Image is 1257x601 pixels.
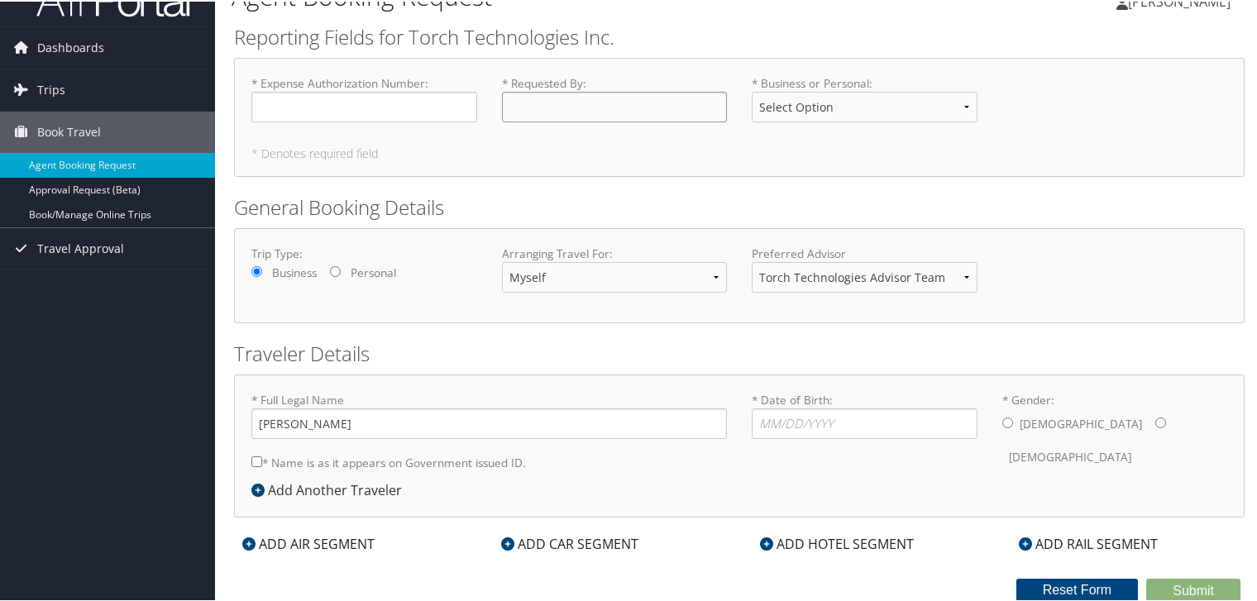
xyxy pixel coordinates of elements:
span: Dashboards [37,26,104,67]
span: Book Travel [37,110,101,151]
label: [DEMOGRAPHIC_DATA] [1009,440,1131,471]
label: Arranging Travel For: [502,244,728,260]
div: ADD RAIL SEGMENT [1011,532,1166,552]
label: * Date of Birth: [752,390,977,437]
label: Business [272,263,317,279]
input: * Gender:[DEMOGRAPHIC_DATA][DEMOGRAPHIC_DATA] [1155,416,1166,427]
label: Personal [351,263,396,279]
input: * Full Legal Name [251,407,727,437]
input: * Expense Authorization Number: [251,90,477,121]
label: * Requested By : [502,74,728,121]
h2: General Booking Details [234,192,1245,220]
div: Add Another Traveler [251,479,410,498]
h2: Reporting Fields for Torch Technologies Inc. [234,21,1245,50]
label: * Full Legal Name [251,390,727,437]
label: * Expense Authorization Number : [251,74,477,121]
label: Trip Type: [251,244,477,260]
input: * Date of Birth: [752,407,977,437]
input: * Name is as it appears on Government issued ID. [251,455,262,465]
h5: * Denotes required field [251,146,1227,158]
input: * Gender:[DEMOGRAPHIC_DATA][DEMOGRAPHIC_DATA] [1002,416,1013,427]
button: Reset Form [1016,577,1139,600]
label: * Gender: [1002,390,1228,472]
label: * Business or Personal : [752,74,977,134]
div: ADD HOTEL SEGMENT [752,532,922,552]
label: Preferred Advisor [752,244,977,260]
h2: Traveler Details [234,338,1245,366]
label: * Name is as it appears on Government issued ID. [251,446,526,476]
span: Travel Approval [37,227,124,268]
span: Trips [37,68,65,109]
div: ADD AIR SEGMENT [234,532,383,552]
div: ADD CAR SEGMENT [493,532,647,552]
label: [DEMOGRAPHIC_DATA] [1020,407,1142,438]
input: * Requested By: [502,90,728,121]
select: * Business or Personal: [752,90,977,121]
